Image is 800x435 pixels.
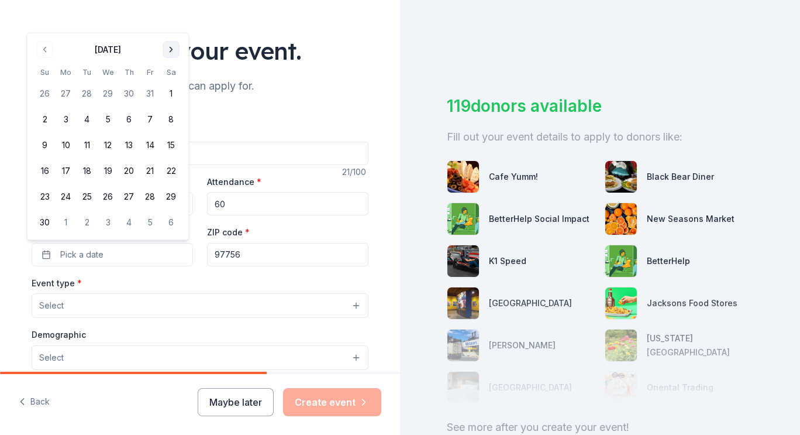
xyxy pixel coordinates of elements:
[119,66,140,78] th: Thursday
[77,66,98,78] th: Tuesday
[447,128,753,146] div: Fill out your event details to apply to donors like:
[207,176,261,188] label: Attendance
[647,212,735,226] div: New Seasons Market
[140,66,161,78] th: Friday
[161,186,182,207] button: 29
[161,66,182,78] th: Saturday
[56,83,77,104] button: 27
[605,203,637,235] img: photo for New Seasons Market
[35,186,56,207] button: 23
[98,109,119,130] button: 5
[77,212,98,233] button: 2
[98,212,119,233] button: 3
[77,135,98,156] button: 11
[207,243,368,266] input: 12345 (U.S. only)
[37,42,53,58] button: Go to previous month
[32,142,368,165] input: Spring Fundraiser
[98,66,119,78] th: Wednesday
[605,245,637,277] img: photo for BetterHelp
[98,135,119,156] button: 12
[119,212,140,233] button: 4
[119,135,140,156] button: 13
[56,66,77,78] th: Monday
[35,135,56,156] button: 9
[32,293,368,318] button: Select
[207,227,250,238] label: ZIP code
[77,160,98,181] button: 18
[140,109,161,130] button: 7
[140,135,161,156] button: 14
[56,186,77,207] button: 24
[447,245,479,277] img: photo for K1 Speed
[35,66,56,78] th: Sunday
[140,186,161,207] button: 28
[163,42,180,58] button: Go to next month
[207,192,368,215] input: 20
[161,109,182,130] button: 8
[19,390,50,415] button: Back
[447,94,753,118] div: 119 donors available
[32,278,82,289] label: Event type
[32,329,86,341] label: Demographic
[198,388,274,416] button: Maybe later
[98,186,119,207] button: 26
[98,160,119,181] button: 19
[56,160,77,181] button: 17
[119,83,140,104] button: 30
[56,135,77,156] button: 10
[119,186,140,207] button: 27
[35,109,56,130] button: 2
[489,254,526,268] div: K1 Speed
[447,161,479,193] img: photo for Cafe Yumm!
[32,243,193,266] button: Pick a date
[647,254,690,268] div: BetterHelp
[647,170,714,184] div: Black Bear Diner
[447,203,479,235] img: photo for BetterHelp Social Impact
[39,299,64,313] span: Select
[32,77,368,95] div: We'll find in-kind donations you can apply for.
[342,165,368,179] div: 21 /100
[35,160,56,181] button: 16
[35,212,56,233] button: 30
[119,160,140,181] button: 20
[60,248,104,262] span: Pick a date
[56,109,77,130] button: 3
[98,83,119,104] button: 29
[32,345,368,370] button: Select
[489,212,589,226] div: BetterHelp Social Impact
[77,83,98,104] button: 28
[161,212,182,233] button: 6
[32,35,368,67] div: Tell us about your event.
[77,186,98,207] button: 25
[161,135,182,156] button: 15
[161,160,182,181] button: 22
[605,161,637,193] img: photo for Black Bear Diner
[489,170,538,184] div: Cafe Yumm!
[35,83,56,104] button: 26
[161,83,182,104] button: 1
[95,43,121,57] div: [DATE]
[77,109,98,130] button: 4
[140,160,161,181] button: 21
[140,83,161,104] button: 31
[56,212,77,233] button: 1
[39,351,64,365] span: Select
[140,212,161,233] button: 5
[119,109,140,130] button: 6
